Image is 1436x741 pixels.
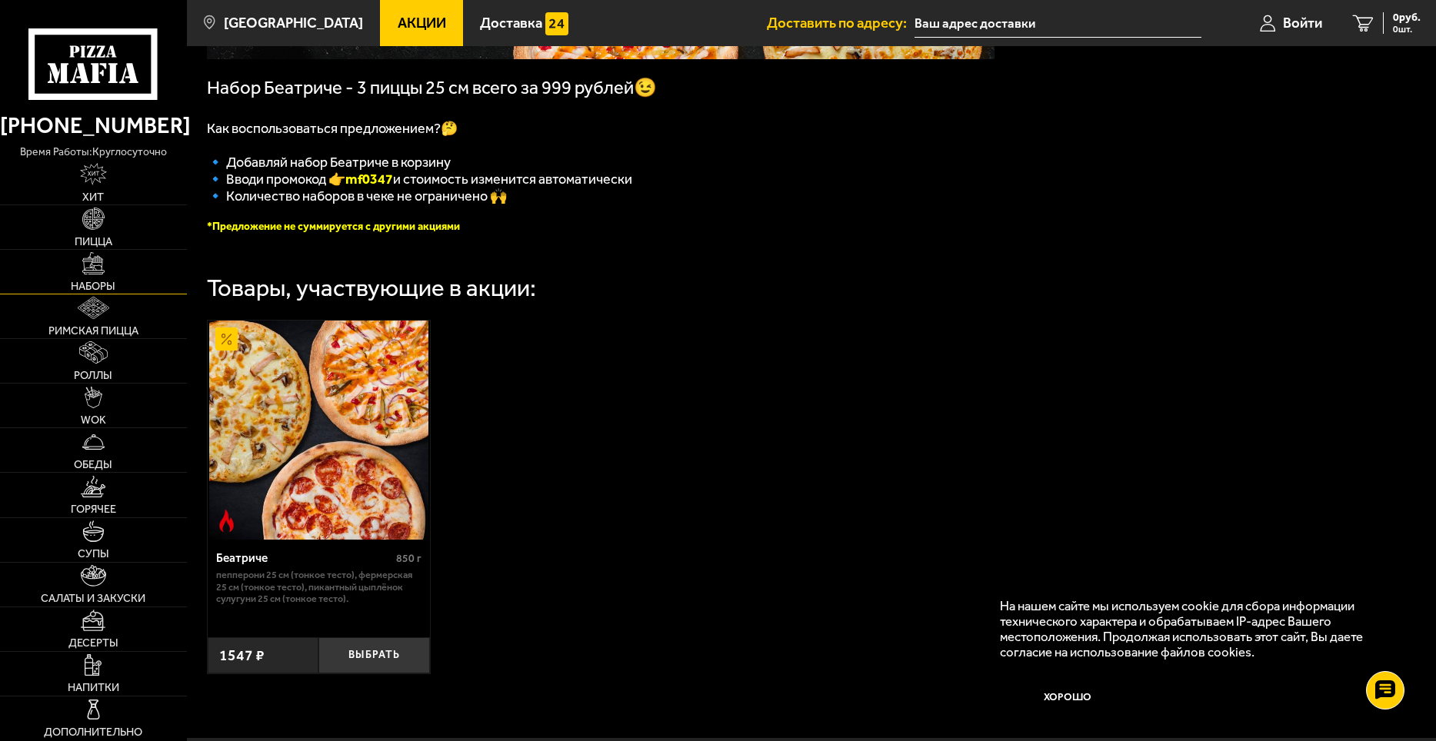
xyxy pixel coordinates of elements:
[207,77,657,98] span: Набор Беатриче - 3 пиццы 25 см всего за 999 рублей😉
[216,551,393,566] div: Беатриче
[71,503,116,514] span: Горячее
[480,16,542,31] span: Доставка
[68,637,118,648] span: Десерты
[767,16,915,31] span: Доставить по адресу:
[345,171,393,188] b: mf0347
[216,569,422,605] p: Пепперони 25 см (тонкое тесто), Фермерская 25 см (тонкое тесто), Пикантный цыплёнок сулугуни 25 с...
[1000,674,1134,719] button: Хорошо
[398,16,446,31] span: Акции
[81,414,106,425] span: WOK
[82,191,104,202] span: Хит
[78,548,109,559] span: Супы
[1283,16,1322,31] span: Войти
[74,459,112,470] span: Обеды
[207,154,451,171] span: 🔹 Добавляй набор Беатриче в корзину
[396,552,421,565] span: 850 г
[41,593,145,603] span: Салаты и закуски
[207,120,458,137] span: Как воспользоваться предложением?🤔
[545,12,568,35] img: 15daf4d41897b9f0e9f617042186c801.svg
[224,16,363,31] span: [GEOGRAPHIC_DATA]
[71,281,115,291] span: Наборы
[1393,12,1421,23] span: 0 руб.
[207,220,460,233] font: *Предложение не суммируется с другими акциями
[48,325,138,336] span: Римская пицца
[208,321,430,540] a: АкционныйОстрое блюдоБеатриче
[1000,598,1391,660] p: На нашем сайте мы используем cookie для сбора информации технического характера и обрабатываем IP...
[915,9,1201,38] input: Ваш адрес доставки
[1393,25,1421,34] span: 0 шт.
[207,188,507,204] span: 🔹 Количество наборов в чеке не ограничено 🙌
[318,637,430,674] button: Выбрать
[215,327,238,350] img: Акционный
[74,370,112,380] span: Роллы
[207,276,536,300] div: Товары, участвующие в акции:
[209,321,428,540] img: Беатриче
[44,726,142,737] span: Дополнительно
[68,682,119,693] span: Напитки
[207,171,632,188] span: 🔹 Вводи промокод 👉 и стоимость изменится автоматически
[215,510,238,532] img: Острое блюдо
[219,646,265,664] span: 1547 ₽
[75,236,112,247] span: Пицца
